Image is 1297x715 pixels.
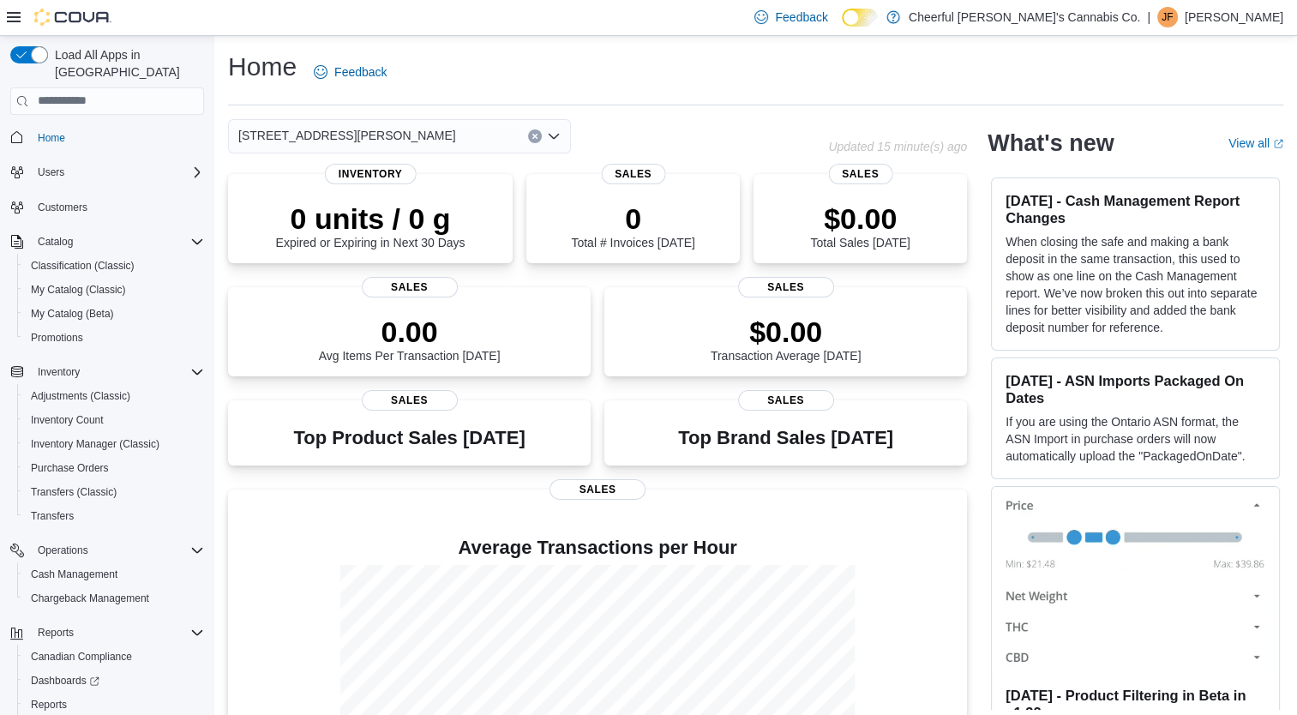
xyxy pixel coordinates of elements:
[31,162,204,183] span: Users
[31,283,126,297] span: My Catalog (Classic)
[775,9,827,26] span: Feedback
[711,315,862,363] div: Transaction Average [DATE]
[31,592,149,605] span: Chargeback Management
[24,434,166,454] a: Inventory Manager (Classic)
[31,307,114,321] span: My Catalog (Beta)
[31,231,80,252] button: Catalog
[31,650,132,664] span: Canadian Compliance
[24,564,204,585] span: Cash Management
[31,128,72,148] a: Home
[31,162,71,183] button: Users
[24,255,141,276] a: Classification (Classic)
[17,254,211,278] button: Classification (Classic)
[24,327,204,348] span: Promotions
[24,564,124,585] a: Cash Management
[31,622,204,643] span: Reports
[24,303,121,324] a: My Catalog (Beta)
[31,196,204,218] span: Customers
[38,365,80,379] span: Inventory
[1006,372,1265,406] h3: [DATE] - ASN Imports Packaged On Dates
[31,362,87,382] button: Inventory
[1228,136,1283,150] a: View allExternal link
[238,125,456,146] span: [STREET_ADDRESS][PERSON_NAME]
[31,509,74,523] span: Transfers
[24,255,204,276] span: Classification (Classic)
[24,506,81,526] a: Transfers
[24,434,204,454] span: Inventory Manager (Classic)
[24,279,133,300] a: My Catalog (Classic)
[24,646,139,667] a: Canadian Compliance
[31,461,109,475] span: Purchase Orders
[1147,7,1150,27] p: |
[38,544,88,557] span: Operations
[276,201,465,236] p: 0 units / 0 g
[17,456,211,480] button: Purchase Orders
[17,645,211,669] button: Canadian Compliance
[528,129,542,143] button: Clear input
[842,9,878,27] input: Dark Mode
[24,386,204,406] span: Adjustments (Classic)
[31,622,81,643] button: Reports
[38,131,65,145] span: Home
[24,482,204,502] span: Transfers (Classic)
[276,201,465,249] div: Expired or Expiring in Next 30 Days
[17,384,211,408] button: Adjustments (Classic)
[334,63,387,81] span: Feedback
[48,46,204,81] span: Load All Apps in [GEOGRAPHIC_DATA]
[988,129,1114,157] h2: What's new
[3,160,211,184] button: Users
[1273,139,1283,149] svg: External link
[24,670,106,691] a: Dashboards
[38,201,87,214] span: Customers
[242,538,953,558] h4: Average Transactions per Hour
[810,201,910,236] p: $0.00
[738,390,834,411] span: Sales
[3,125,211,150] button: Home
[24,694,204,715] span: Reports
[24,670,204,691] span: Dashboards
[319,315,501,363] div: Avg Items Per Transaction [DATE]
[17,326,211,350] button: Promotions
[24,646,204,667] span: Canadian Compliance
[362,277,458,297] span: Sales
[38,626,74,640] span: Reports
[24,506,204,526] span: Transfers
[17,669,211,693] a: Dashboards
[293,428,525,448] h3: Top Product Sales [DATE]
[31,540,95,561] button: Operations
[810,201,910,249] div: Total Sales [DATE]
[3,195,211,219] button: Customers
[31,362,204,382] span: Inventory
[38,165,64,179] span: Users
[711,315,862,349] p: $0.00
[17,302,211,326] button: My Catalog (Beta)
[828,164,892,184] span: Sales
[31,413,104,427] span: Inventory Count
[31,674,99,688] span: Dashboards
[24,279,204,300] span: My Catalog (Classic)
[31,259,135,273] span: Classification (Classic)
[34,9,111,26] img: Cova
[362,390,458,411] span: Sales
[549,479,645,500] span: Sales
[307,55,393,89] a: Feedback
[1157,7,1178,27] div: Jason Fitzpatrick
[24,588,204,609] span: Chargeback Management
[571,201,694,236] p: 0
[1162,7,1173,27] span: JF
[678,428,893,448] h3: Top Brand Sales [DATE]
[38,235,73,249] span: Catalog
[31,127,204,148] span: Home
[325,164,417,184] span: Inventory
[31,485,117,499] span: Transfers (Classic)
[828,140,967,153] p: Updated 15 minute(s) ago
[17,408,211,432] button: Inventory Count
[24,458,204,478] span: Purchase Orders
[547,129,561,143] button: Open list of options
[571,201,694,249] div: Total # Invoices [DATE]
[3,230,211,254] button: Catalog
[24,327,90,348] a: Promotions
[1185,7,1283,27] p: [PERSON_NAME]
[3,360,211,384] button: Inventory
[228,50,297,84] h1: Home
